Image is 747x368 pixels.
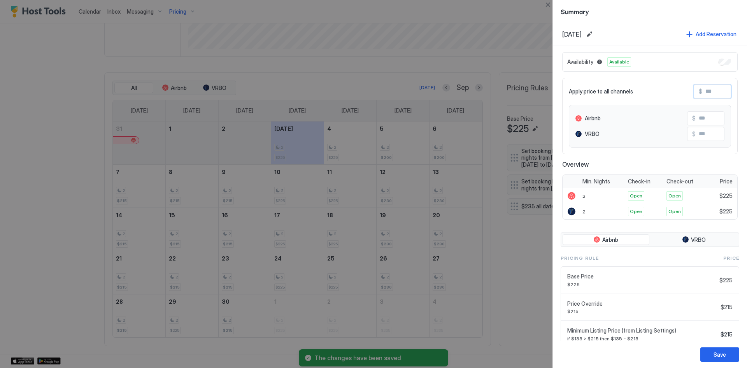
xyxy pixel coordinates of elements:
span: Check-out [666,178,693,185]
span: $ [692,115,696,122]
span: $225 [719,277,733,284]
span: VRBO [691,236,706,243]
span: Base Price [567,273,716,280]
span: $215 [721,331,733,338]
button: Add Reservation [685,29,738,39]
span: Open [668,192,681,199]
span: 2 [582,209,586,215]
button: Blocked dates override all pricing rules and remain unavailable until manually unblocked [595,57,604,67]
button: Edit date range [585,30,594,39]
span: $225 [719,192,733,199]
span: 2 [582,193,586,199]
span: Minimum Listing Price (from Listing Settings) [567,327,717,334]
span: [DATE] [562,30,582,38]
span: Open [630,192,642,199]
span: $215 [567,308,717,314]
div: Save [714,350,726,359]
span: Airbnb [602,236,618,243]
div: tab-group [561,232,739,247]
span: Available [609,58,629,65]
span: Price [723,255,739,262]
span: Open [630,208,642,215]
span: VRBO [585,130,600,137]
button: Save [700,347,739,362]
span: Check-in [628,178,651,185]
span: $ [692,130,696,137]
span: Open [668,208,681,215]
span: Overview [562,160,738,168]
span: $ [699,88,702,95]
span: $225 [719,208,733,215]
span: Pricing Rule [561,255,599,262]
span: Availability [567,58,593,65]
div: Add Reservation [696,30,736,38]
button: Airbnb [563,234,649,245]
span: if $135 > $215 then $135 = $215 [567,336,717,342]
span: Price [720,178,733,185]
span: $215 [721,304,733,311]
span: Price Override [567,300,717,307]
span: Summary [561,6,739,16]
span: Airbnb [585,115,601,122]
span: Apply price to all channels [569,88,633,95]
span: $225 [567,282,716,287]
span: Min. Nights [582,178,610,185]
button: VRBO [651,234,738,245]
